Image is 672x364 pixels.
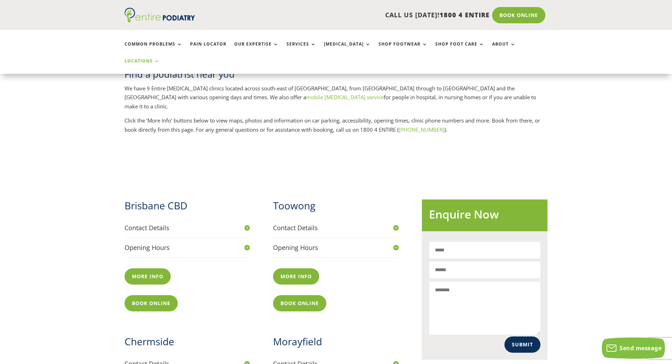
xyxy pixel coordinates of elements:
a: [MEDICAL_DATA] [324,42,371,57]
h4: Contact Details [125,223,250,232]
a: Entire Podiatry [125,17,195,24]
p: Click the ‘More Info’ buttons below to view maps, photos and information on car parking, accessib... [125,116,548,134]
a: Book Online [273,295,326,311]
img: logo (1) [125,8,195,23]
h2: Chermside [125,335,250,352]
h2: Morayfield [273,335,399,352]
p: CALL US [DATE]! [222,11,490,20]
button: Send message [602,338,665,359]
h4: Contact Details [273,223,399,232]
span: 1800 4 ENTIRE [440,11,490,19]
a: Locations [125,59,160,74]
button: Submit [504,336,540,353]
a: Common Problems [125,42,182,57]
h4: Opening Hours [273,243,399,252]
a: Pain Locator [190,42,226,57]
a: More info [125,268,171,285]
h2: Enquire Now [429,207,540,226]
h2: Find a podiatrist near you [125,68,548,84]
a: [PHONE_NUMBER] [399,126,444,133]
a: Shop Foot Care [435,42,484,57]
a: Shop Footwear [379,42,428,57]
a: Our Expertise [234,42,279,57]
span: Send message [619,344,661,352]
h2: Brisbane CBD [125,199,250,216]
a: More info [273,268,319,285]
a: mobile [MEDICAL_DATA] service [306,94,384,101]
a: Book Online [492,7,545,23]
a: Book Online [125,295,178,311]
p: We have 9 Entire [MEDICAL_DATA] clinics located across south-east of [GEOGRAPHIC_DATA], from [GEO... [125,84,548,117]
h4: Opening Hours [125,243,250,252]
a: Services [286,42,316,57]
h2: Toowong [273,199,399,216]
a: About [492,42,516,57]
